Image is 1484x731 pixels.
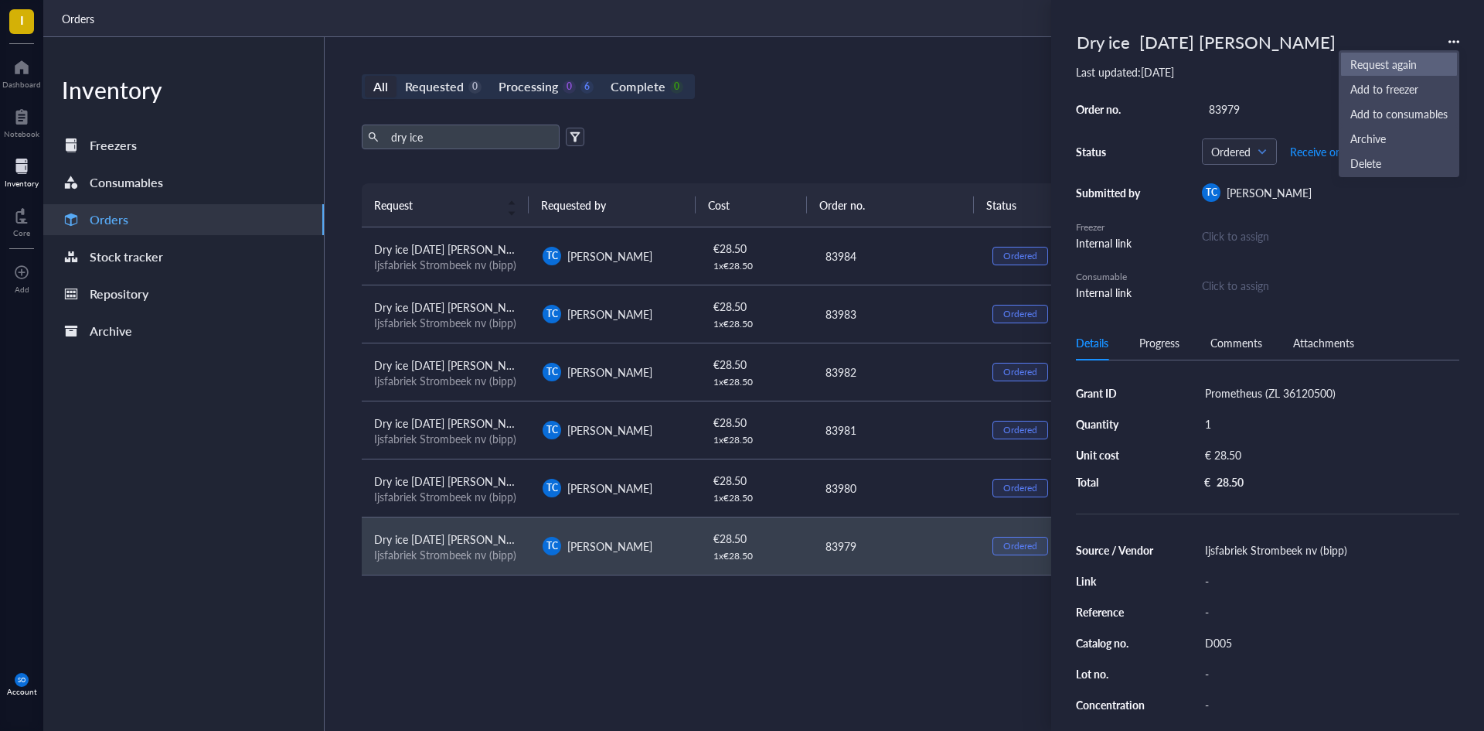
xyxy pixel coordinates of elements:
[1003,366,1037,378] div: Ordered
[713,376,800,388] div: 1 x € 28.50
[1076,220,1145,234] div: Freezer
[90,135,137,156] div: Freezers
[374,490,518,504] div: Ijsfabriek Strombeek nv (bipp)
[43,241,324,272] a: Stock tracker
[4,129,39,138] div: Notebook
[13,228,30,237] div: Core
[1076,284,1145,301] div: Internal link
[405,76,464,97] div: Requested
[567,248,652,264] span: [PERSON_NAME]
[546,481,558,495] span: TC
[1198,570,1459,592] div: -
[15,285,29,294] div: Add
[1076,543,1155,557] div: Source / Vendor
[1227,185,1312,200] span: [PERSON_NAME]
[1204,475,1210,489] div: €
[1003,308,1037,320] div: Ordered
[90,246,163,268] div: Stock tracker
[825,364,968,381] div: 83982
[1076,667,1155,681] div: Lot no.
[1076,186,1145,200] div: Submitted by
[43,204,324,235] a: Orders
[1350,105,1448,122] span: Add to consumables
[374,196,498,213] span: Request
[374,241,533,257] span: Dry ice [DATE] [PERSON_NAME]
[1139,334,1179,351] div: Progress
[90,320,132,342] div: Archive
[1003,250,1037,262] div: Ordered
[567,364,652,380] span: [PERSON_NAME]
[546,539,558,553] span: TC
[1076,145,1145,159] div: Status
[1289,139,1356,164] button: Receive order
[1293,334,1354,351] div: Attachments
[1202,277,1269,294] div: Click to assign
[468,80,482,94] div: 0
[1070,25,1343,59] div: Dry ice [DATE] [PERSON_NAME]
[4,104,39,138] a: Notebook
[1003,540,1037,552] div: Ordered
[1290,145,1355,158] span: Receive order
[1217,475,1244,489] div: 28.50
[1198,413,1459,435] div: 1
[1076,65,1459,79] div: Last updated: [DATE]
[362,183,529,227] th: Request
[62,10,97,27] a: Orders
[499,76,558,97] div: Processing
[670,80,683,94] div: 0
[1198,444,1453,466] div: € 28.50
[1211,145,1264,159] span: Ordered
[1076,102,1145,116] div: Order no.
[812,459,980,517] td: 83980
[43,316,324,347] a: Archive
[43,167,324,198] a: Consumables
[611,76,665,97] div: Complete
[1198,539,1459,561] div: Ijsfabriek Strombeek nv (bipp)
[713,492,800,504] div: 1 x € 28.50
[812,227,980,285] td: 83984
[546,249,558,263] span: TC
[825,306,968,323] div: 83983
[1198,632,1459,654] div: D005
[974,183,1085,227] th: Status
[374,432,518,446] div: Ijsfabriek Strombeek nv (bipp)
[374,473,533,489] span: Dry ice [DATE] [PERSON_NAME]
[374,357,533,373] span: Dry ice [DATE] [PERSON_NAME]
[713,434,800,446] div: 1 x € 28.50
[567,538,652,554] span: [PERSON_NAME]
[1350,155,1448,172] span: Delete
[1076,334,1108,351] div: Details
[1202,227,1459,244] div: Click to assign
[812,517,980,575] td: 83979
[1350,80,1448,97] span: Add to freezer
[1076,698,1155,712] div: Concentration
[567,422,652,438] span: [PERSON_NAME]
[374,415,533,431] span: Dry ice [DATE] [PERSON_NAME]
[7,687,37,696] div: Account
[529,183,696,227] th: Requested by
[43,278,324,309] a: Repository
[1076,270,1145,284] div: Consumable
[90,283,148,305] div: Repository
[1210,334,1262,351] div: Comments
[90,209,128,231] div: Orders
[43,130,324,161] a: Freezers
[567,306,652,322] span: [PERSON_NAME]
[713,550,800,562] div: 1 x € 28.50
[713,472,800,489] div: € 28.50
[1198,663,1459,685] div: -
[1202,98,1459,120] div: 83979
[1076,234,1145,251] div: Internal link
[373,76,388,97] div: All
[812,343,980,401] td: 83982
[385,125,553,149] input: Find orders in table
[1076,605,1155,619] div: Reference
[546,423,558,437] span: TC
[825,248,968,265] div: 83984
[90,172,163,193] div: Consumables
[825,480,968,497] div: 83980
[18,676,26,683] span: SO
[362,74,695,99] div: segmented control
[567,480,652,496] span: [PERSON_NAME]
[713,240,800,257] div: € 28.50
